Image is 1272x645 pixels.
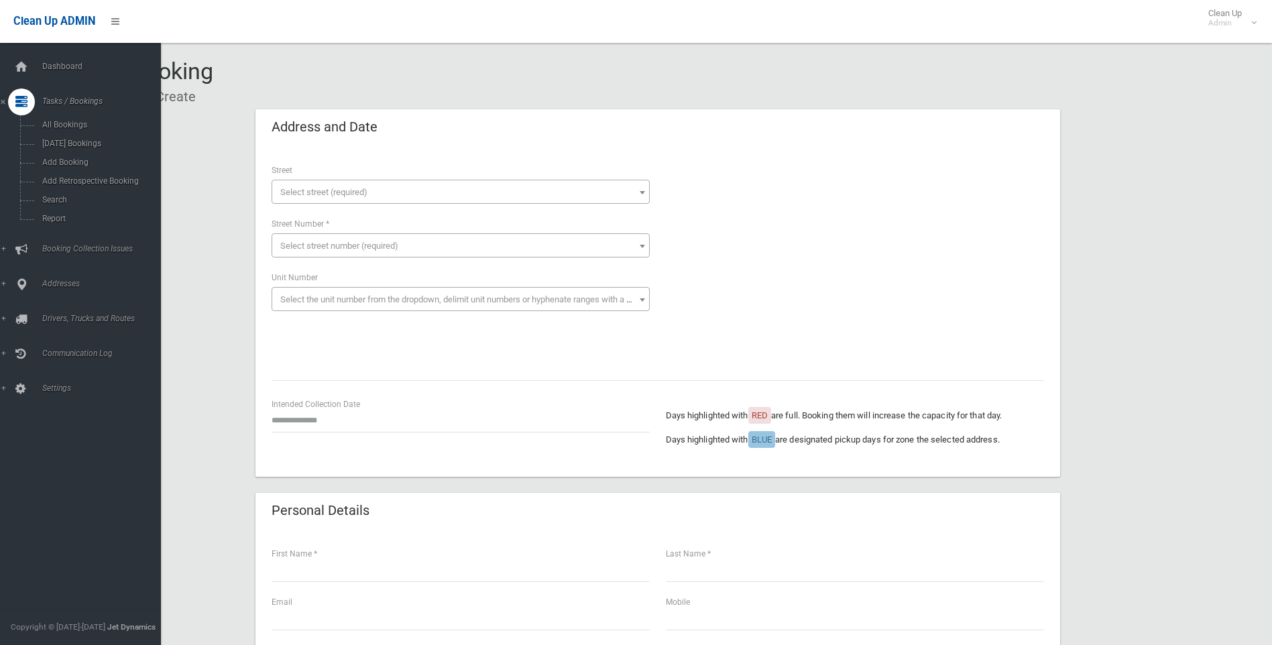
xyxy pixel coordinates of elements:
small: Admin [1208,18,1242,28]
span: Drivers, Trucks and Routes [38,314,171,323]
span: Booking Collection Issues [38,244,171,253]
span: Search [38,195,160,204]
span: Dashboard [38,62,171,71]
span: Select the unit number from the dropdown, delimit unit numbers or hyphenate ranges with a comma [280,294,655,304]
span: Copyright © [DATE]-[DATE] [11,622,105,632]
span: Add Booking [38,158,160,167]
span: Communication Log [38,349,171,358]
strong: Jet Dynamics [107,622,156,632]
p: Days highlighted with are designated pickup days for zone the selected address. [666,432,1044,448]
span: Report [38,214,160,223]
span: [DATE] Bookings [38,139,160,148]
span: BLUE [752,434,772,445]
span: All Bookings [38,120,160,129]
span: Select street number (required) [280,241,398,251]
span: Tasks / Bookings [38,97,171,106]
li: Create [146,84,196,109]
header: Personal Details [255,497,386,524]
span: Clean Up [1202,8,1255,28]
span: Select street (required) [280,187,367,197]
span: RED [752,410,768,420]
span: Addresses [38,279,171,288]
span: Settings [38,384,171,393]
span: Clean Up ADMIN [13,15,95,27]
span: Add Retrospective Booking [38,176,160,186]
p: Days highlighted with are full. Booking them will increase the capacity for that day. [666,408,1044,424]
header: Address and Date [255,114,394,140]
